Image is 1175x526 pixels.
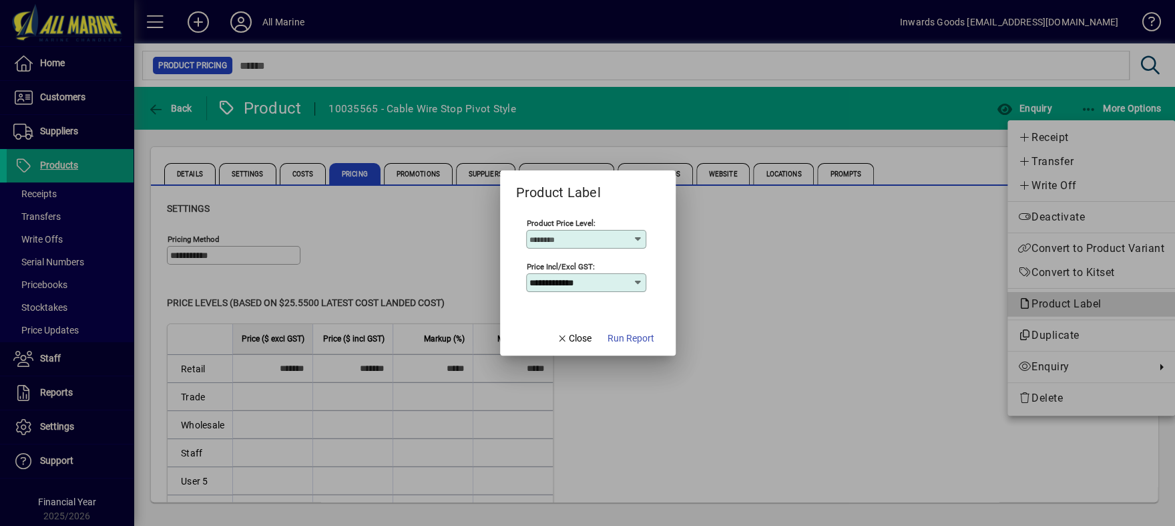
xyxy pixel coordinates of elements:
[602,326,660,350] button: Run Report
[551,326,597,350] button: Close
[527,262,595,271] mat-label: Price Incl/Excl GST:
[500,170,617,203] h2: Product Label
[608,332,654,346] span: Run Report
[527,219,596,228] mat-label: Product Price Level:
[557,332,592,346] span: Close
